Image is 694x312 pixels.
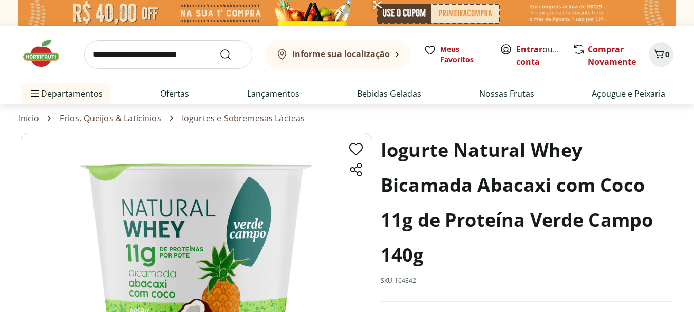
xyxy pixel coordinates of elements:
[516,43,562,68] span: ou
[29,81,41,106] button: Menu
[649,42,673,67] button: Carrinho
[665,49,669,59] span: 0
[84,40,252,69] input: search
[440,44,487,65] span: Meus Favoritos
[247,87,299,100] a: Lançamentos
[516,44,573,67] a: Criar conta
[182,114,305,123] a: Iogurtes e Sobremesas Lácteas
[219,48,244,61] button: Submit Search
[18,114,40,123] a: Início
[592,87,665,100] a: Açougue e Peixaria
[381,277,417,285] p: SKU: 164842
[381,133,673,272] h1: Iogurte Natural Whey Bicamada Abacaxi com Coco 11g de Proteína Verde Campo 140g
[265,40,411,69] button: Informe sua localização
[479,87,534,100] a: Nossas Frutas
[292,48,390,60] b: Informe sua localização
[60,114,161,123] a: Frios, Queijos & Laticínios
[424,44,487,65] a: Meus Favoritos
[21,38,72,69] img: Hortifruti
[29,81,103,106] span: Departamentos
[357,87,421,100] a: Bebidas Geladas
[588,44,636,67] a: Comprar Novamente
[516,44,542,55] a: Entrar
[160,87,189,100] a: Ofertas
